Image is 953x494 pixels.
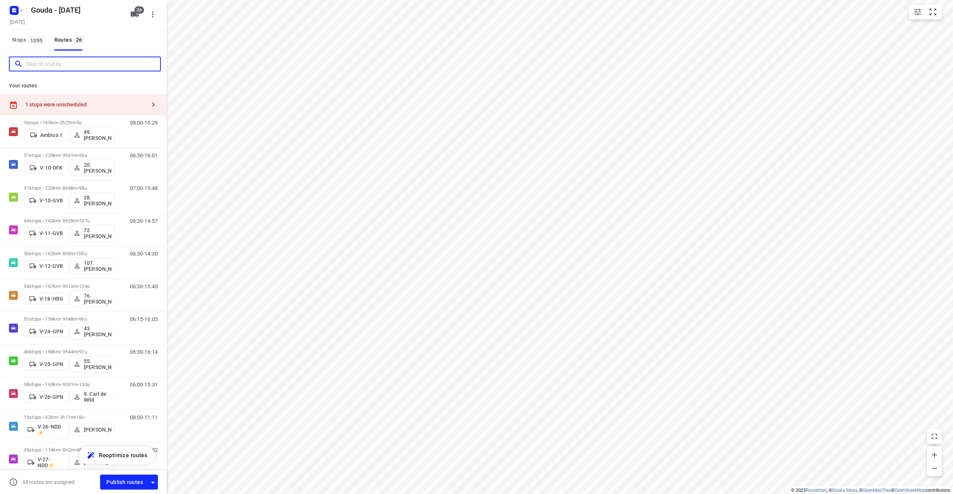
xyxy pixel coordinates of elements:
button: 107.[PERSON_NAME] [70,258,115,274]
p: 06:00-15:31 [130,382,158,388]
button: 20.[PERSON_NAME] [70,160,115,176]
p: 35 stops • 174km • 8h2m [24,447,115,453]
p: V-26-GPN [39,394,63,400]
p: V-24-GPN [39,328,63,334]
p: 08:00-11:11 [130,414,158,420]
button: V-10-GVB [24,195,68,206]
p: 07:00-15:48 [130,185,158,191]
li: © 2025 , © , © © contributors [791,488,950,493]
span: • [77,382,79,387]
p: V-11-GVB [39,230,63,236]
h5: Rename [28,4,124,16]
span: 1095 [28,36,45,44]
p: V-12-GVB [39,263,63,269]
span: 48u [76,447,84,453]
p: 06:30-15:40 [130,283,158,289]
button: V-27-NDD⚡ [24,454,68,471]
button: V-25-GPN [24,358,68,370]
p: 13 stops • 62km • 3h11m [24,414,115,420]
span: 55u [79,153,87,158]
div: 1 stops were unscheduled [25,102,146,108]
button: Fit zoom [925,4,940,19]
p: 64 stops • 143km • 8h28m [24,218,115,224]
p: 06:30-14:30 [130,251,158,257]
span: Stops [12,35,47,45]
p: V-10-DFK [40,165,63,171]
button: V-11-GVB [24,227,68,239]
button: 76. [PERSON_NAME] [70,291,115,307]
span: • [77,153,79,158]
span: • [77,349,79,355]
span: • [75,120,76,125]
input: Search routes [26,58,160,70]
p: 107.[PERSON_NAME] [84,260,111,272]
button: 72.[PERSON_NAME] [70,225,115,241]
button: More [145,7,160,22]
p: 50 stops • 162km • 8h0m [24,251,115,256]
span: 97u [79,349,87,355]
div: Routes [54,35,86,45]
p: 51 stops • 154km • 9h48m [24,316,115,322]
button: Map settings [910,4,925,19]
p: 43.[PERSON_NAME] [84,325,111,337]
p: All routes are assigned. [22,479,76,485]
span: • [75,447,76,453]
span: 18u [76,414,84,420]
button: 28.[PERSON_NAME] [70,192,115,209]
span: • [77,218,79,224]
button: V-26-NDD ⚡ [24,421,68,438]
p: 06:30-14:57 [130,218,158,224]
button: [PERSON_NAME] [70,456,115,468]
p: 06:30-16:14 [130,349,158,355]
p: V-26-NDD ⚡ [38,424,65,436]
button: 55. [PERSON_NAME] [70,356,115,372]
p: V-10-GVB [39,198,63,203]
p: Ambius 1 [40,132,63,138]
span: • [77,316,79,322]
p: 40 stops • 188km • 9h44m [24,349,115,355]
span: 96u [79,316,87,322]
p: 06:30-16:01 [130,153,158,158]
span: 107u [79,218,90,224]
span: • [77,283,79,289]
p: 37 stops • 223km • 8h48m [24,185,115,191]
p: 9. Carl de Wild [84,391,111,403]
p: 55. [PERSON_NAME] [84,358,111,370]
button: V-18-HBG [24,293,68,305]
p: V-25-GPN [39,361,63,367]
span: • [75,251,76,256]
span: • [77,185,79,191]
button: V-12-GVB [24,260,68,272]
span: 26 [74,36,84,43]
p: 54 stops • 167km • 9h10m [24,283,115,289]
a: OpenStreetMap [895,488,925,493]
p: V-18-HBG [39,296,63,302]
button: Publish routes [100,475,149,489]
p: 72.[PERSON_NAME] [84,227,111,239]
p: 28.[PERSON_NAME] [84,195,111,206]
span: Reoptimize routes [99,450,147,460]
h5: Project date [7,17,28,26]
span: 26 [134,6,144,14]
p: Your routes [9,82,158,90]
a: Stadia Maps [832,488,857,493]
span: 100u [76,251,87,256]
button: 49. [PERSON_NAME] [70,127,115,143]
span: Publish routes [106,478,143,487]
span: 98u [79,185,87,191]
button: V-10-DFK [24,162,68,174]
p: 20.[PERSON_NAME] [84,162,111,174]
p: 37 stops • 229km • 9h31m [24,153,115,158]
p: V-27-NDD⚡ [38,456,65,468]
p: 76. [PERSON_NAME] [84,293,111,305]
button: 9. Carl de Wild [70,389,115,405]
p: 3 stops • 145km • 2h29m [24,120,115,125]
span: 130u [79,382,90,387]
button: V-26-GPN [24,391,68,403]
p: [PERSON_NAME] [84,427,111,433]
div: small contained button group [909,4,942,19]
button: V-24-GPN [24,325,68,337]
p: 08:00-10:29 [130,120,158,126]
button: [PERSON_NAME] [70,424,115,436]
a: Routetitan [806,488,827,493]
